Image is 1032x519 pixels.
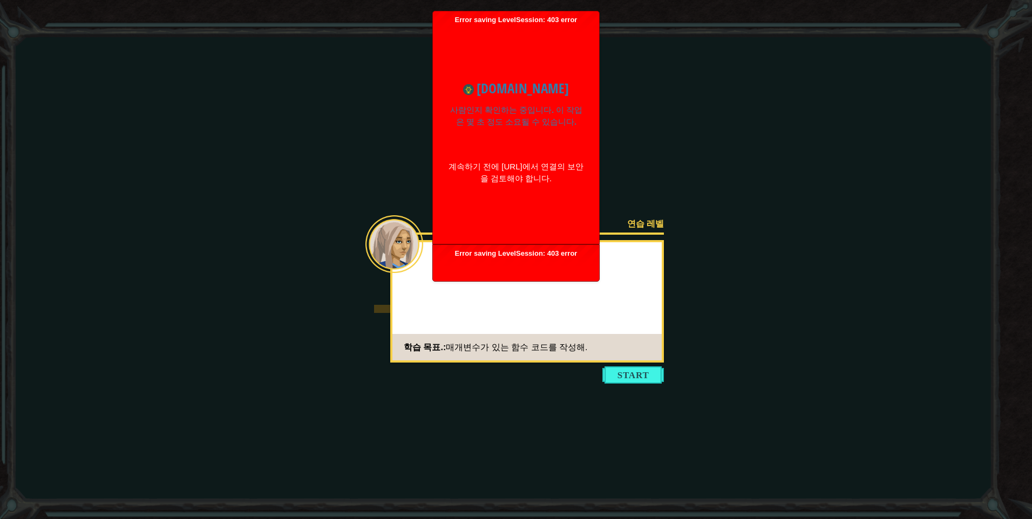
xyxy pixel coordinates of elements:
[446,104,586,128] p: 사람인지 확인하는 중입니다. 이 작업은 몇 초 정도 소요될 수 있습니다.
[438,16,594,239] span: Error saving LevelSession: 403 error
[446,343,587,352] span: 매개변수가 있는 함수 코드를 작성해.
[602,366,664,384] button: Start
[446,78,586,99] h1: [DOMAIN_NAME]
[595,218,664,229] div: 연습 레벨
[404,343,446,352] span: 학습 목표.:
[446,161,586,185] div: 계속하기 전에 [URL]에서 연결의 보안을 검토해야 합니다.
[463,84,474,95] img: www.ozaria.com 아이콘
[438,249,594,344] span: Error saving LevelSession: 403 error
